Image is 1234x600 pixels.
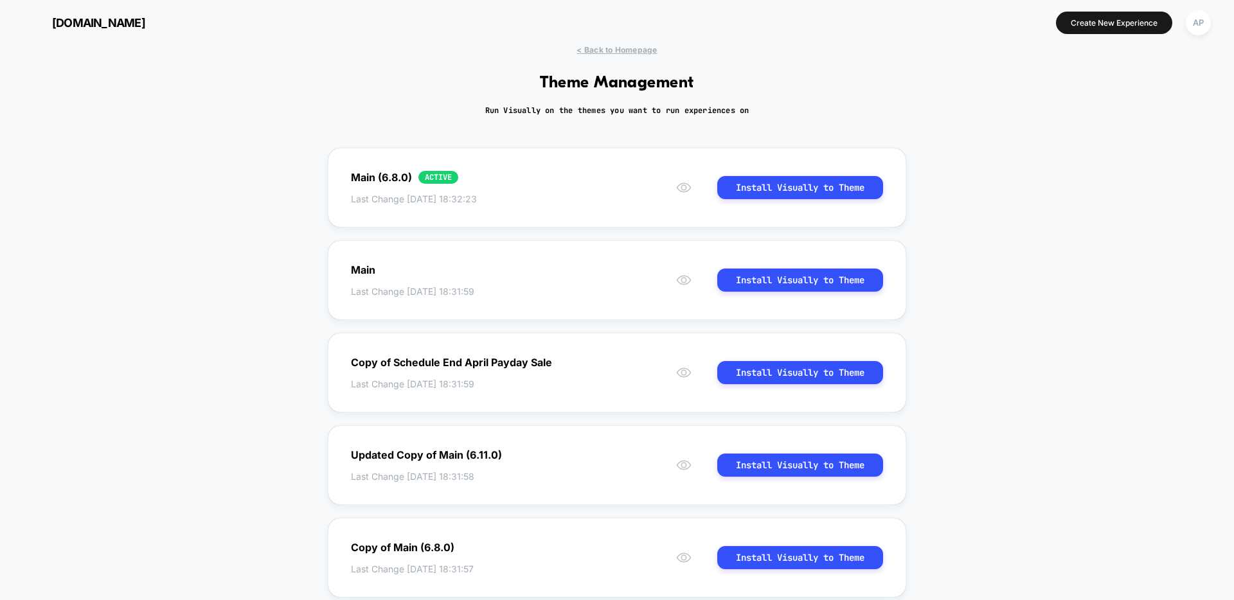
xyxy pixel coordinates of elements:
[351,448,502,461] div: Updated Copy of Main (6.11.0)
[52,16,145,30] span: [DOMAIN_NAME]
[351,263,375,276] div: Main
[351,563,501,574] span: Last Change [DATE] 18:31:57
[418,171,458,184] div: ACTIVE
[577,45,657,55] span: < Back to Homepage
[540,74,694,93] h1: Theme Management
[717,454,883,477] button: Install Visually to Theme
[19,12,149,33] button: [DOMAIN_NAME]
[351,471,548,482] span: Last Change [DATE] 18:31:58
[351,193,477,204] span: Last Change [DATE] 18:32:23
[351,286,474,297] span: Last Change [DATE] 18:31:59
[1186,10,1211,35] div: AP
[351,356,552,369] div: Copy of Schedule End April Payday Sale
[717,546,883,569] button: Install Visually to Theme
[717,176,883,199] button: Install Visually to Theme
[351,171,412,184] div: Main (6.8.0)
[351,541,454,554] div: Copy of Main (6.8.0)
[1182,10,1215,36] button: AP
[717,361,883,384] button: Install Visually to Theme
[717,269,883,292] button: Install Visually to Theme
[485,105,749,116] h2: Run Visually on the themes you want to run experiences on
[351,378,598,389] span: Last Change [DATE] 18:31:59
[1056,12,1172,34] button: Create New Experience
